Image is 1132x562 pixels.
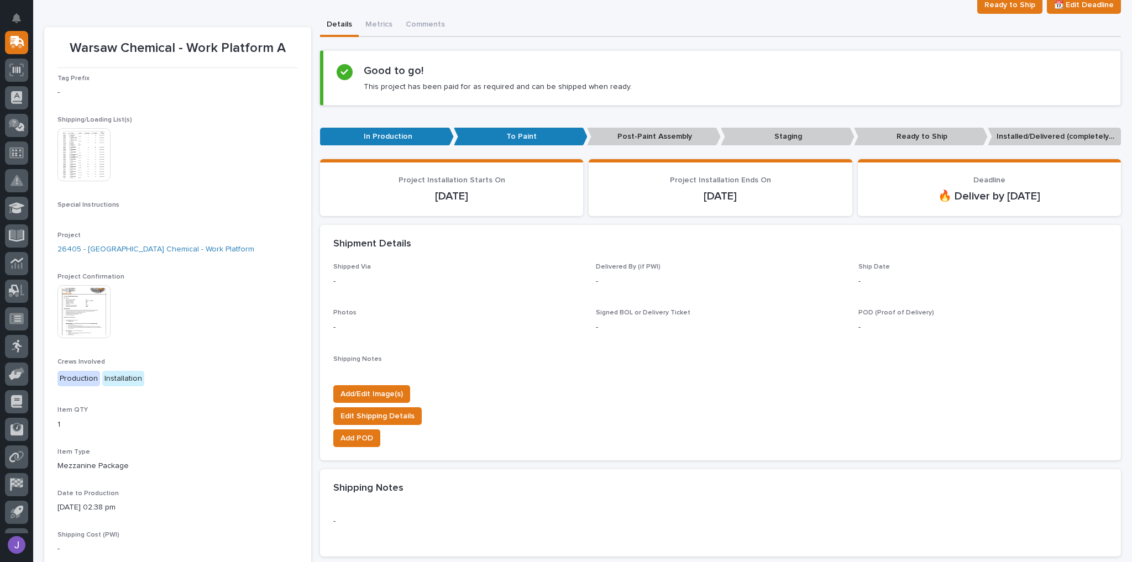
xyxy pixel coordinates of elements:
[57,117,132,123] span: Shipping/Loading List(s)
[858,322,1108,333] p: -
[670,176,771,184] span: Project Installation Ends On
[333,482,403,495] h2: Shipping Notes
[57,232,81,239] span: Project
[858,309,934,316] span: POD (Proof of Delivery)
[364,64,423,77] h2: Good to go!
[333,356,382,363] span: Shipping Notes
[333,407,422,425] button: Edit Shipping Details
[57,543,298,555] p: -
[973,176,1005,184] span: Deadline
[57,532,119,538] span: Shipping Cost (PWI)
[57,40,298,56] p: Warsaw Chemical - Work Platform A
[57,202,119,208] span: Special Instructions
[399,14,452,37] button: Comments
[596,264,661,270] span: Delivered By (if PWI)
[359,14,399,37] button: Metrics
[858,276,1108,287] p: -
[333,385,410,403] button: Add/Edit Image(s)
[364,82,632,92] p: This project has been paid for as required and can be shipped when ready.
[454,128,588,146] p: To Paint
[721,128,855,146] p: Staging
[320,128,454,146] p: In Production
[333,238,411,250] h2: Shipment Details
[57,419,298,430] p: 1
[340,409,415,423] span: Edit Shipping Details
[102,371,144,387] div: Installation
[587,128,721,146] p: Post-Paint Assembly
[602,190,838,203] p: [DATE]
[57,407,88,413] span: Item QTY
[333,429,380,447] button: Add POD
[57,449,90,455] span: Item Type
[57,87,298,98] p: -
[5,533,28,556] button: users-avatar
[57,460,298,472] p: Mezzanine Package
[57,75,90,82] span: Tag Prefix
[5,7,28,30] button: Notifications
[596,309,690,316] span: Signed BOL or Delivery Ticket
[57,244,254,255] a: 26405 - [GEOGRAPHIC_DATA] Chemical - Work Platform
[333,276,583,287] p: -
[871,190,1108,203] p: 🔥 Deliver by [DATE]
[57,371,100,387] div: Production
[988,128,1121,146] p: Installed/Delivered (completely done)
[340,387,403,401] span: Add/Edit Image(s)
[399,176,505,184] span: Project Installation Starts On
[854,128,988,146] p: Ready to Ship
[340,432,373,445] span: Add POD
[596,276,845,287] p: -
[333,516,583,527] p: -
[14,13,28,31] div: Notifications
[333,309,357,316] span: Photos
[57,502,298,513] p: [DATE] 02:38 pm
[858,264,890,270] span: Ship Date
[596,322,845,333] p: -
[57,274,124,280] span: Project Confirmation
[333,190,570,203] p: [DATE]
[57,490,119,497] span: Date to Production
[333,322,583,333] p: -
[320,14,359,37] button: Details
[333,264,371,270] span: Shipped Via
[57,359,105,365] span: Crews Involved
